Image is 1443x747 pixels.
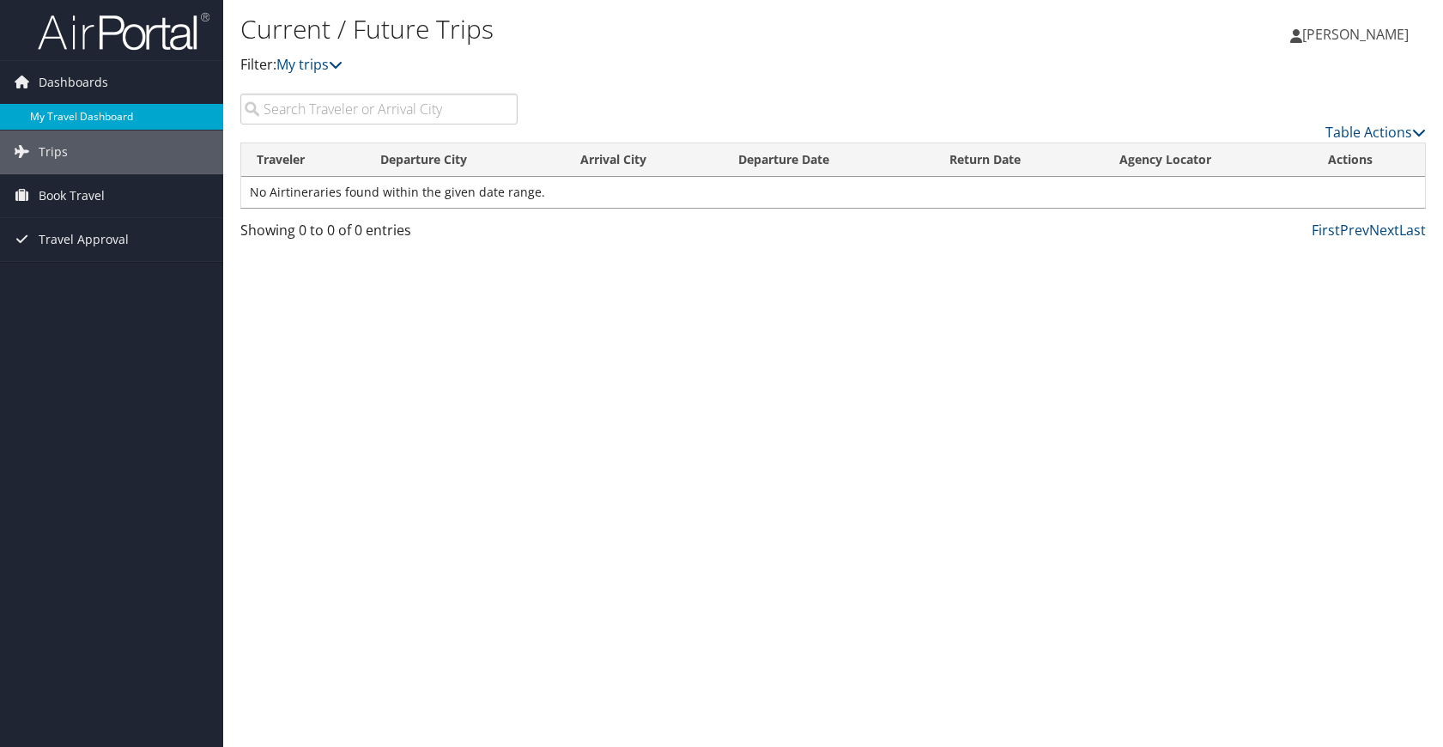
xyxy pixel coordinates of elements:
[723,143,934,177] th: Departure Date: activate to sort column descending
[1104,143,1312,177] th: Agency Locator: activate to sort column ascending
[39,61,108,104] span: Dashboards
[1290,9,1426,60] a: [PERSON_NAME]
[1325,123,1426,142] a: Table Actions
[241,143,365,177] th: Traveler: activate to sort column ascending
[1302,25,1409,44] span: [PERSON_NAME]
[1312,221,1340,240] a: First
[240,94,518,125] input: Search Traveler or Arrival City
[240,11,1031,47] h1: Current / Future Trips
[241,177,1425,208] td: No Airtineraries found within the given date range.
[240,220,518,249] div: Showing 0 to 0 of 0 entries
[1399,221,1426,240] a: Last
[1313,143,1425,177] th: Actions
[1340,221,1369,240] a: Prev
[240,54,1031,76] p: Filter:
[276,55,343,74] a: My trips
[39,131,68,173] span: Trips
[934,143,1104,177] th: Return Date: activate to sort column ascending
[1369,221,1399,240] a: Next
[365,143,566,177] th: Departure City: activate to sort column ascending
[39,218,129,261] span: Travel Approval
[39,174,105,217] span: Book Travel
[565,143,723,177] th: Arrival City: activate to sort column ascending
[38,11,209,52] img: airportal-logo.png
